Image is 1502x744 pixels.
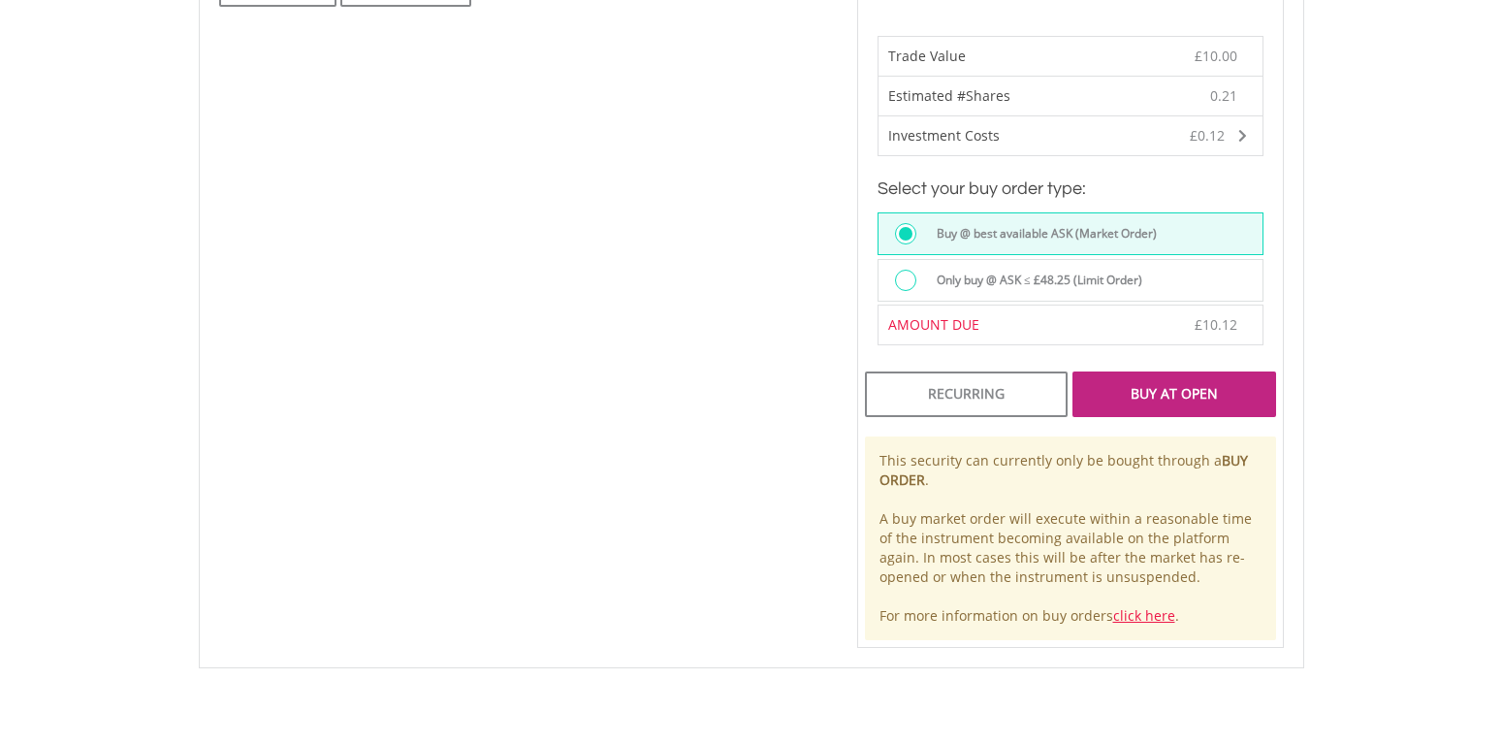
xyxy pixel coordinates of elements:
[1113,606,1175,625] a: click here
[888,47,966,65] span: Trade Value
[1072,372,1275,416] div: Buy At Open
[888,315,979,334] span: AMOUNT DUE
[925,270,1142,291] label: Only buy @ ASK ≤ £48.25 (Limit Order)
[865,372,1068,416] div: Recurring
[878,176,1263,203] h3: Select your buy order type:
[1195,315,1237,334] span: £10.12
[1190,126,1225,145] span: £0.12
[888,126,1000,145] span: Investment Costs
[1195,47,1237,65] span: £10.00
[865,437,1276,640] div: This security can currently only be bought through a . A buy market order will execute within a r...
[1210,86,1237,106] span: 0.21
[888,86,1010,105] span: Estimated #Shares
[879,451,1248,489] b: BUY ORDER
[925,223,1157,244] label: Buy @ best available ASK (Market Order)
